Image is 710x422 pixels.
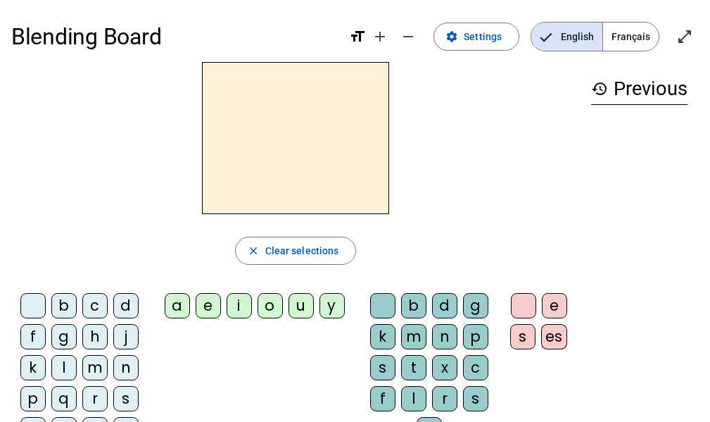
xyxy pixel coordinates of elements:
div: a [165,293,190,318]
button: Clear selections [235,237,357,265]
mat-icon: history [591,80,608,97]
div: e [196,293,221,318]
div: l [401,386,426,411]
div: b [401,293,426,318]
mat-icon: remove [400,28,417,45]
span: English [531,23,602,51]
div: f [370,386,395,411]
span: Français [603,23,659,51]
div: c [463,355,488,380]
div: u [289,293,314,318]
div: b [51,293,77,318]
div: m [401,324,426,349]
div: x [432,355,457,380]
mat-icon: format_size [349,28,366,45]
mat-icon: open_in_full [676,28,693,45]
span: Clear selections [265,242,339,259]
div: y [319,293,345,318]
div: s [463,386,488,411]
div: f [20,324,46,349]
div: r [432,386,457,411]
div: s [370,355,395,380]
div: k [370,324,395,349]
div: c [82,293,108,318]
h3: Previous [591,73,687,105]
div: n [432,324,457,349]
div: d [113,293,139,318]
div: d [432,293,457,318]
span: Settings [464,28,502,45]
div: k [20,355,46,380]
div: e [542,293,567,318]
div: h [82,324,108,349]
div: g [463,293,488,318]
div: i [227,293,252,318]
mat-icon: settings [445,30,458,43]
div: p [463,324,488,349]
div: s [510,324,535,349]
mat-icon: close [247,244,260,257]
div: r [82,386,108,411]
div: q [51,386,77,411]
div: s [113,386,139,411]
div: o [258,293,283,318]
div: n [113,355,139,380]
div: t [401,355,426,380]
button: Increase font size [366,23,394,51]
div: g [51,324,77,349]
mat-button-toggle-group: Language selection [531,22,659,51]
div: j [113,324,139,349]
button: Enter full screen [671,23,699,51]
div: p [20,386,46,411]
div: m [82,355,108,380]
button: Settings [433,23,519,51]
mat-icon: add [372,28,388,45]
div: l [51,355,77,380]
div: es [541,324,567,349]
button: Decrease font size [394,23,422,51]
h1: Blending Board [11,14,338,59]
